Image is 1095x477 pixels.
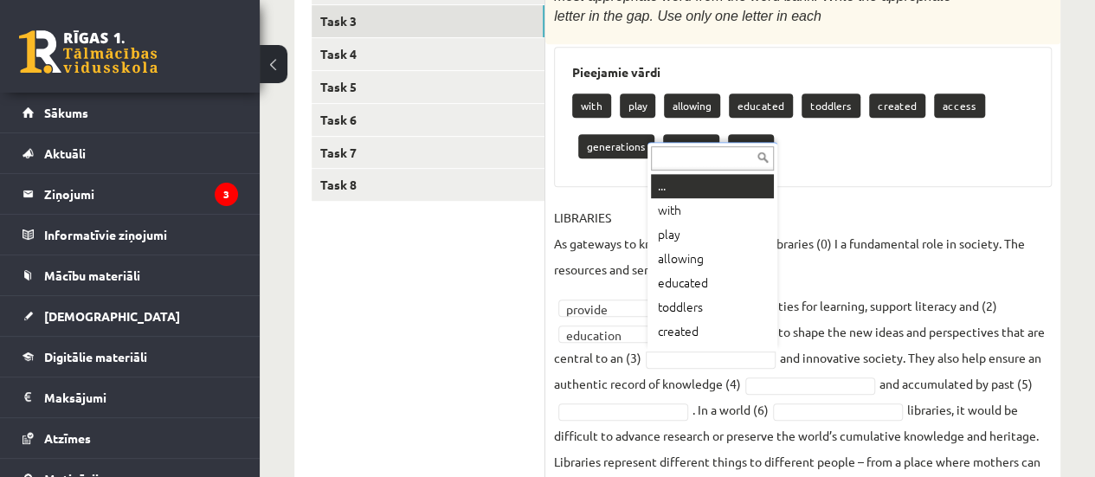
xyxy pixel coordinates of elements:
[651,247,774,271] div: allowing
[651,174,774,198] div: ...
[651,344,774,368] div: access
[651,198,774,222] div: with
[651,222,774,247] div: play
[651,319,774,344] div: created
[651,271,774,295] div: educated
[651,295,774,319] div: toddlers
